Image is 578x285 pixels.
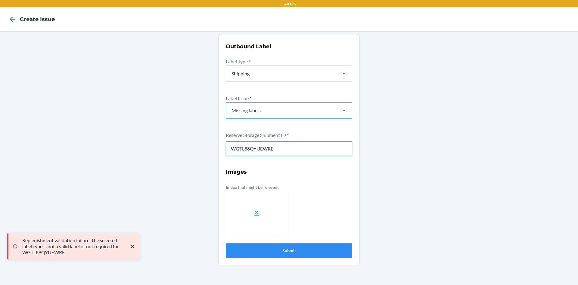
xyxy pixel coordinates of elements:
[226,95,251,101] label: Label Issue
[232,70,250,77] div: Shipping
[22,237,123,255] p: Replenishment validation failure. The selected label type is not a valid label or not required fo...
[226,43,352,50] h2: Outbound Label
[129,243,135,249] svg: close toast
[226,168,352,176] h3: Images
[232,107,261,114] div: Missing labels
[226,243,352,258] button: Submit
[226,185,279,190] label: Image that might be relevant
[282,1,296,7] p: LAX1RS
[20,15,55,23] h4: Create Issue
[226,59,250,64] label: Label Type
[226,132,289,138] label: Reserve Storage Shipment ID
